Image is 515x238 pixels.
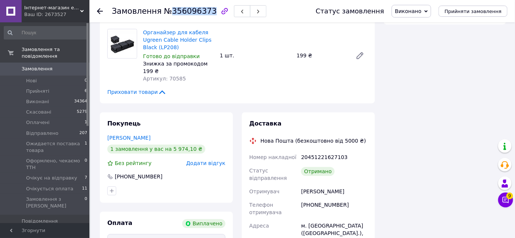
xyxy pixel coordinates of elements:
span: Виконано [395,8,421,14]
span: 0 [85,196,87,209]
div: 199 ₴ [294,50,350,61]
span: 0 [85,77,87,84]
span: 1 [85,119,87,126]
span: Нові [26,77,37,84]
div: Виплачено [182,219,225,228]
span: 34364 [74,98,87,105]
span: 11 [82,185,87,192]
div: [PERSON_NAME] [300,185,369,198]
span: 207 [79,130,87,137]
span: №356096373 [164,7,217,16]
span: Оплачені [26,119,50,126]
span: Покупець [107,120,141,127]
div: Повернутися назад [97,7,103,15]
div: 20451221627103 [300,150,369,164]
div: Отримано [301,167,335,176]
span: 7 [85,175,87,181]
div: Знижка за промокодом [143,60,214,67]
div: Статус замовлення [316,7,384,15]
div: 199 ₴ [143,67,214,75]
div: Ваш ID: 2673527 [24,11,89,18]
span: Ожидается поставка товара [26,140,85,154]
span: Статус відправлення [249,168,287,181]
span: Скасовані [26,109,51,115]
span: Оплата [107,219,132,226]
span: Замовлення та повідомлення [22,46,89,60]
span: Очікується оплата [26,185,73,192]
span: Артикул: 70585 [143,76,186,82]
a: [PERSON_NAME] [107,135,151,141]
span: Замовлення з [PERSON_NAME] [26,196,85,209]
span: Оформлено, чекаємо ТТН [26,158,85,171]
span: 9 [506,193,513,199]
div: [PHONE_NUMBER] [300,198,369,219]
span: 1 [85,140,87,154]
span: Повідомлення [22,218,58,225]
span: Прийняті [26,88,49,95]
a: Редагувати [353,48,367,63]
span: Готово до відправки [143,53,200,59]
img: Органайзер для кабеля Ugreen Cable Holder Clips Black (LP208) [108,29,137,58]
span: 5279 [77,109,87,115]
span: 0 [85,158,87,171]
span: Без рейтингу [115,160,152,166]
span: Очікує на відправку [26,175,77,181]
span: 6 [85,88,87,95]
span: Приховати товари [107,88,167,96]
span: Доставка [249,120,282,127]
div: Нова Пошта (безкоштовно від 5000 ₴) [259,137,368,145]
span: Прийняти замовлення [445,9,502,14]
span: Номер накладної [249,154,297,160]
div: [PHONE_NUMBER] [114,173,163,180]
button: Чат з покупцем9 [498,193,513,207]
span: Виконані [26,98,49,105]
div: 1 шт. [217,50,294,61]
span: Відправлено [26,130,59,137]
span: Замовлення [22,66,53,72]
input: Пошук [4,26,88,39]
span: Інтернет-магазин електроніки та аксесуарів "Ugreen Україна" [24,4,80,11]
span: Додати відгук [186,160,225,166]
a: Органайзер для кабеля Ugreen Cable Holder Clips Black (LP208) [143,29,212,50]
div: 1 замовлення у вас на 5 974,10 ₴ [107,145,205,153]
span: Телефон отримувача [249,202,282,215]
span: Замовлення [112,7,162,16]
span: Адреса [249,223,269,229]
button: Прийняти замовлення [439,6,508,17]
span: Отримувач [249,188,279,194]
